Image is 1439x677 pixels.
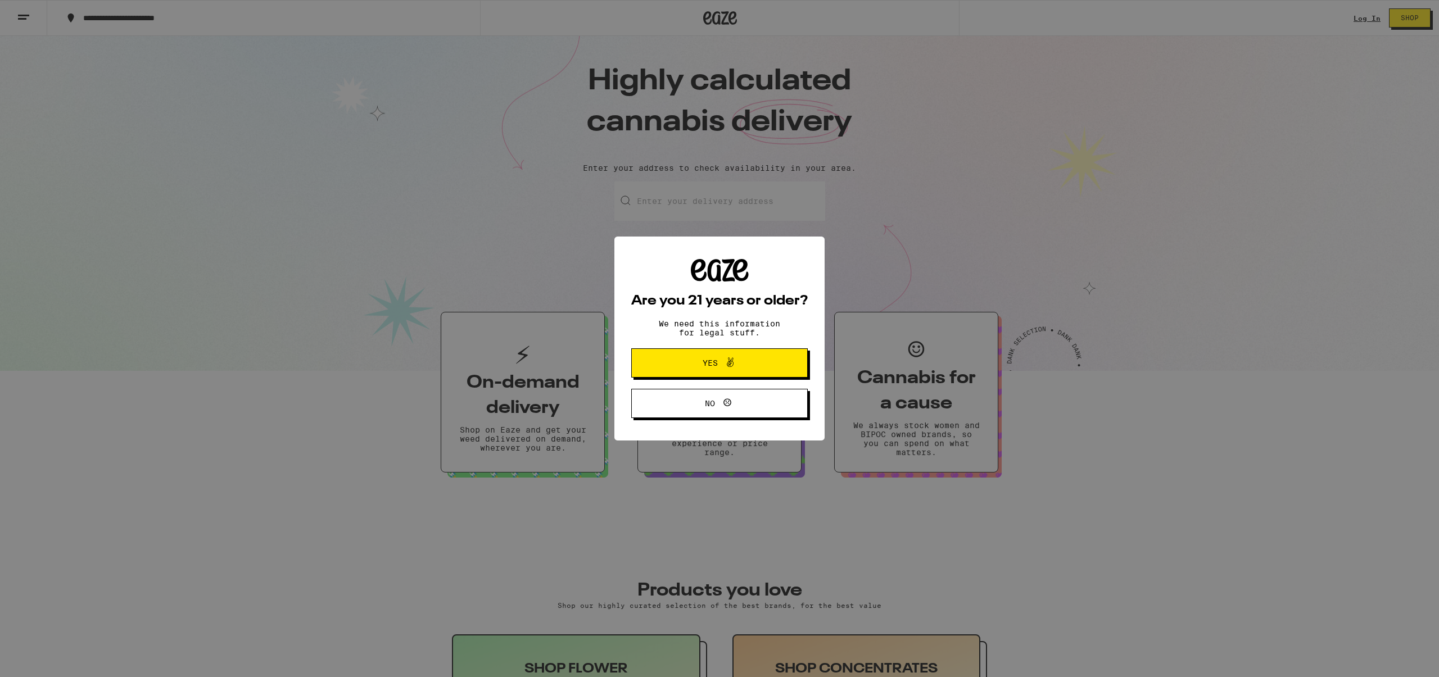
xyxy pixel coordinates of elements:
span: Yes [703,359,718,367]
h2: Are you 21 years or older? [631,294,808,308]
p: We need this information for legal stuff. [649,319,790,337]
span: Hi. Need any help? [7,8,81,17]
span: No [705,399,715,407]
button: No [631,389,808,418]
button: Yes [631,348,808,378]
